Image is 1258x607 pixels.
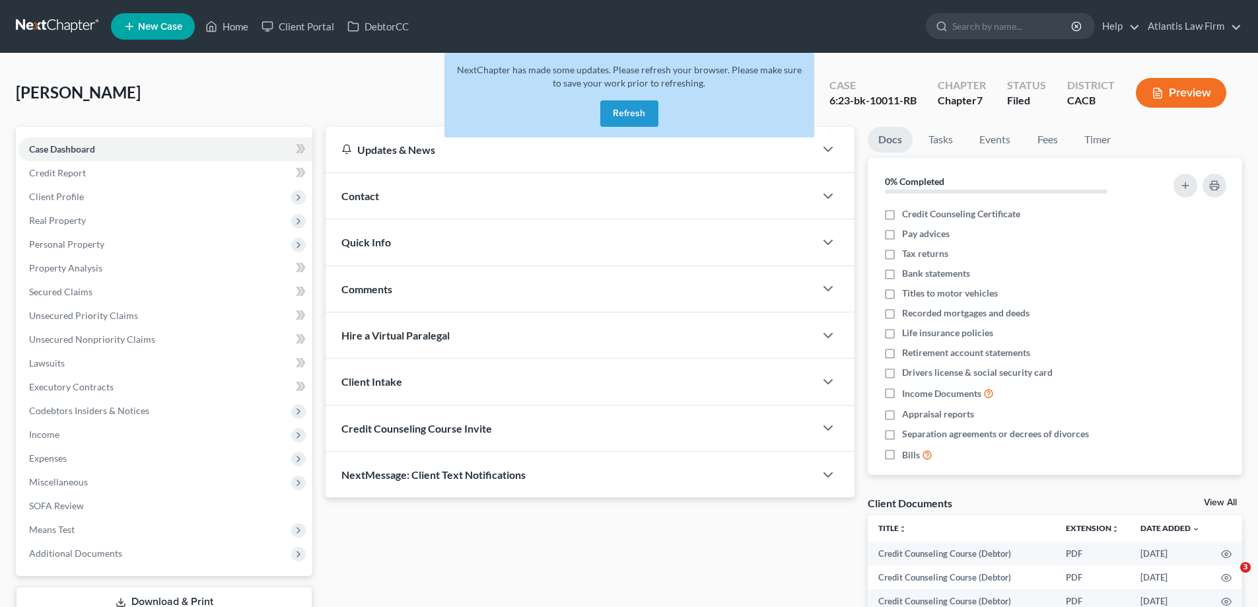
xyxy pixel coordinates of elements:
a: SOFA Review [18,494,312,518]
div: Client Documents [868,496,952,510]
a: Client Portal [255,15,341,38]
a: Property Analysis [18,256,312,280]
span: Credit Report [29,167,86,178]
span: Retirement account statements [902,346,1030,359]
span: New Case [138,22,182,32]
span: [PERSON_NAME] [16,83,141,102]
span: Means Test [29,524,75,535]
span: Personal Property [29,238,104,250]
td: Credit Counseling Course (Debtor) [868,542,1055,565]
span: Codebtors Insiders & Notices [29,405,149,416]
a: Extensionunfold_more [1066,523,1119,533]
span: Secured Claims [29,286,92,297]
span: Hire a Virtual Paralegal [341,329,450,341]
span: Titles to motor vehicles [902,287,998,300]
span: Lawsuits [29,357,65,369]
button: Refresh [600,100,658,127]
span: Appraisal reports [902,408,974,421]
div: Updates & News [341,143,799,157]
button: Preview [1136,78,1226,108]
a: Secured Claims [18,280,312,304]
td: PDF [1055,565,1130,589]
span: Expenses [29,452,67,464]
div: Filed [1007,93,1046,108]
a: Unsecured Nonpriority Claims [18,328,312,351]
a: Home [199,15,255,38]
a: DebtorCC [341,15,415,38]
span: Real Property [29,215,86,226]
span: Tax returns [902,247,948,260]
div: 6:23-bk-10011-RB [829,93,917,108]
a: Docs [868,127,913,153]
span: Miscellaneous [29,476,88,487]
span: Credit Counseling Certificate [902,207,1020,221]
span: NextMessage: Client Text Notifications [341,468,526,481]
span: Unsecured Priority Claims [29,310,138,321]
span: Unsecured Nonpriority Claims [29,334,155,345]
a: Help [1096,15,1140,38]
span: Pay advices [902,227,950,240]
a: Lawsuits [18,351,312,375]
a: Titleunfold_more [878,523,907,533]
strong: 0% Completed [885,176,944,187]
a: Date Added expand_more [1140,523,1200,533]
a: Executory Contracts [18,375,312,399]
i: unfold_more [899,525,907,533]
div: Status [1007,78,1046,93]
td: [DATE] [1130,542,1210,565]
i: expand_more [1192,525,1200,533]
span: Credit Counseling Course Invite [341,422,492,435]
span: Contact [341,190,379,202]
span: Bank statements [902,267,970,280]
span: Separation agreements or decrees of divorces [902,427,1089,441]
span: Additional Documents [29,548,122,559]
a: View All [1204,498,1237,507]
span: Executory Contracts [29,381,114,392]
span: Bills [902,448,920,462]
a: Timer [1074,127,1121,153]
div: Chapter [938,93,986,108]
span: 3 [1240,562,1251,573]
span: Recorded mortgages and deeds [902,306,1030,320]
div: CACB [1067,93,1115,108]
a: Events [969,127,1021,153]
span: Quick Info [341,236,391,248]
input: Search by name... [952,14,1073,38]
span: Comments [341,283,392,295]
div: Chapter [938,78,986,93]
span: Client Intake [341,375,402,388]
td: PDF [1055,542,1130,565]
span: Case Dashboard [29,143,95,155]
span: Drivers license & social security card [902,366,1053,379]
span: NextChapter has made some updates. Please refresh your browser. Please make sure to save your wor... [457,64,802,89]
a: Unsecured Priority Claims [18,304,312,328]
iframe: Intercom live chat [1213,562,1245,594]
span: Income Documents [902,387,981,400]
a: Fees [1026,127,1068,153]
a: Atlantis Law Firm [1141,15,1241,38]
td: [DATE] [1130,565,1210,589]
span: 7 [977,94,983,106]
a: Tasks [918,127,963,153]
span: Client Profile [29,191,84,202]
div: Case [829,78,917,93]
span: Income [29,429,59,440]
a: Credit Report [18,161,312,185]
span: Property Analysis [29,262,102,273]
span: SOFA Review [29,500,84,511]
i: unfold_more [1111,525,1119,533]
div: District [1067,78,1115,93]
td: Credit Counseling Course (Debtor) [868,565,1055,589]
a: Case Dashboard [18,137,312,161]
span: Life insurance policies [902,326,993,339]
